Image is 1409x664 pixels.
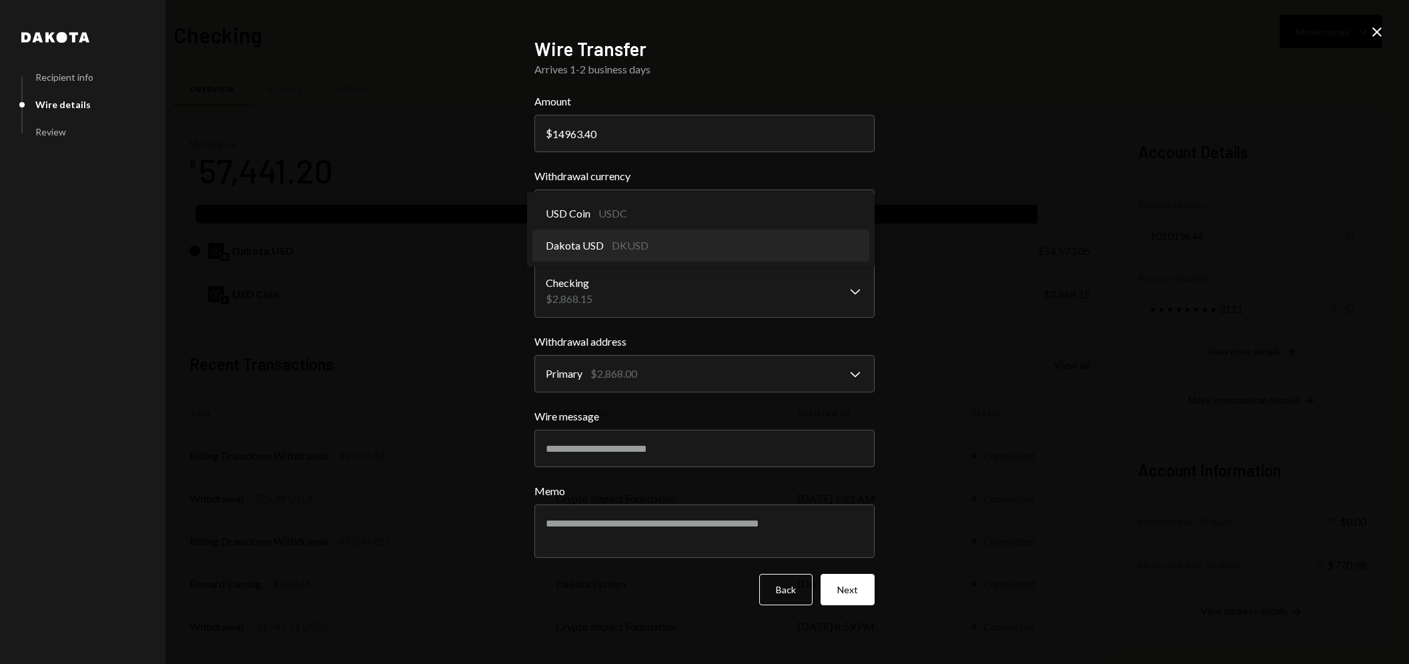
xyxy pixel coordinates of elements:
button: Back [759,574,813,605]
h2: Wire Transfer [534,36,875,62]
div: Arrives 1-2 business days [534,61,875,77]
input: 0.00 [534,115,875,152]
div: Review [35,126,66,137]
button: Withdrawal address [534,355,875,392]
label: Memo [534,483,875,499]
label: Withdrawal currency [534,168,875,184]
label: Wire message [534,408,875,424]
label: Amount [534,93,875,109]
span: Dakota USD [546,238,604,254]
div: Recipient info [35,71,93,83]
span: USD Coin [546,206,590,222]
label: Withdrawal address [534,334,875,350]
div: $ [546,127,552,139]
div: Wire details [35,99,91,110]
button: Withdrawal account [534,264,875,318]
button: Next [821,574,875,605]
div: DKUSD [612,238,648,254]
div: $2,868.00 [590,366,637,382]
button: Withdrawal currency [534,190,875,227]
div: USDC [598,206,627,222]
